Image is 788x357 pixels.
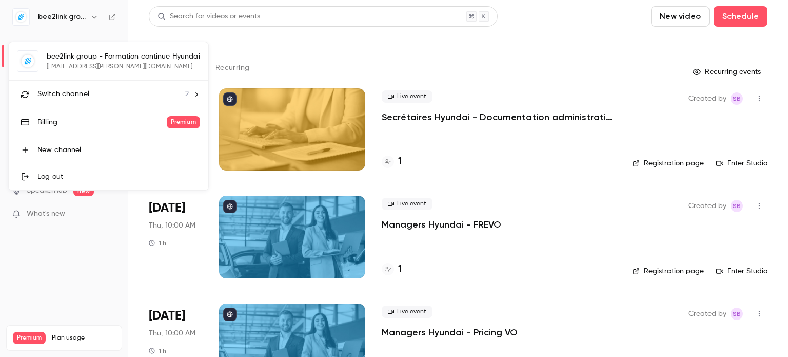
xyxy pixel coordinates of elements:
span: Premium [167,116,200,128]
div: Billing [37,117,167,127]
div: New channel [37,145,200,155]
div: Log out [37,172,200,182]
span: Switch channel [37,89,89,100]
span: 2 [185,89,189,100]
